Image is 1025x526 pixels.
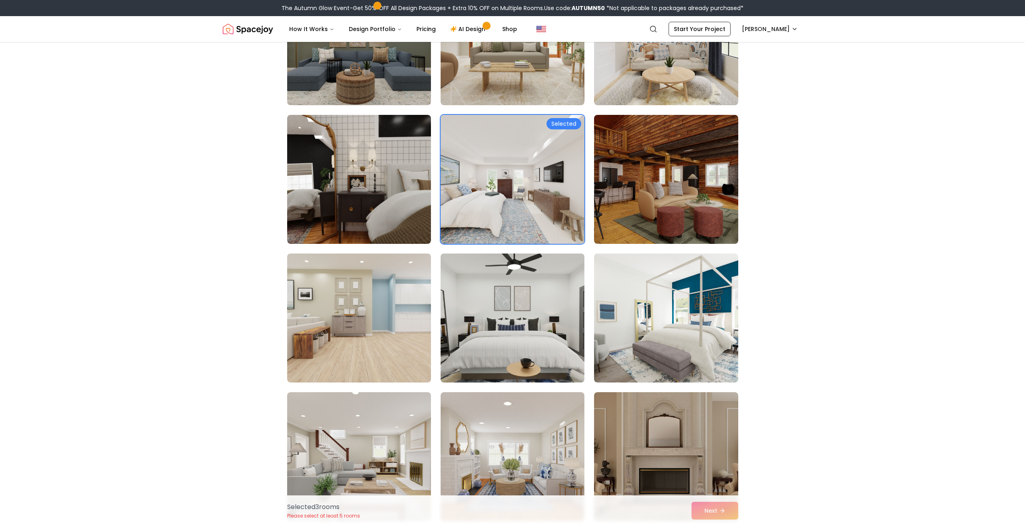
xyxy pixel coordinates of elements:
[223,21,273,37] img: Spacejoy Logo
[437,250,588,386] img: Room room-80
[605,4,743,12] span: *Not applicable to packages already purchased*
[287,513,360,519] p: Please select at least 5 rooms
[441,392,584,521] img: Room room-83
[594,254,738,383] img: Room room-81
[287,115,431,244] img: Room room-76
[594,392,738,521] img: Room room-84
[737,22,803,36] button: [PERSON_NAME]
[544,4,605,12] span: Use code:
[282,4,743,12] div: The Autumn Glow Event-Get 50% OFF All Design Packages + Extra 10% OFF on Multiple Rooms.
[547,118,581,129] div: Selected
[496,21,524,37] a: Shop
[223,21,273,37] a: Spacejoy
[342,21,408,37] button: Design Portfolio
[594,115,738,244] img: Room room-78
[287,502,360,512] p: Selected 3 room s
[669,22,731,36] a: Start Your Project
[283,21,341,37] button: How It Works
[410,21,442,37] a: Pricing
[223,16,803,42] nav: Global
[536,24,546,34] img: United States
[444,21,494,37] a: AI Design
[287,254,431,383] img: Room room-79
[283,21,524,37] nav: Main
[287,392,431,521] img: Room room-82
[572,4,605,12] b: AUTUMN50
[441,115,584,244] img: Room room-77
